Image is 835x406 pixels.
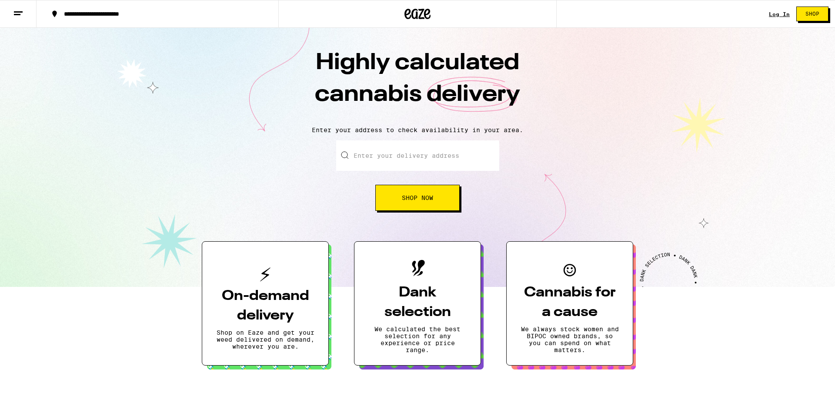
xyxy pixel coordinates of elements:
[521,326,619,353] p: We always stock women and BIPOC owned brands, so you can spend on what matters.
[9,126,826,133] p: Enter your address to check availability in your area.
[769,11,790,17] a: Log In
[354,241,481,366] button: Dank selectionWe calculated the best selection for any experience or price range.
[796,7,828,21] button: Shop
[202,241,329,366] button: On-demand deliveryShop on Eaze and get your weed delivered on demand, wherever you are.
[265,47,570,120] h1: Highly calculated cannabis delivery
[402,195,433,201] span: Shop Now
[336,140,499,171] input: Enter your delivery address
[805,11,819,17] span: Shop
[521,283,619,322] h3: Cannabis for a cause
[368,283,467,322] h3: Dank selection
[216,329,314,350] p: Shop on Eaze and get your weed delivered on demand, wherever you are.
[216,286,314,326] h3: On-demand delivery
[375,185,460,211] button: Shop Now
[506,241,633,366] button: Cannabis for a causeWe always stock women and BIPOC owned brands, so you can spend on what matters.
[368,326,467,353] p: We calculated the best selection for any experience or price range.
[790,7,835,21] a: Shop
